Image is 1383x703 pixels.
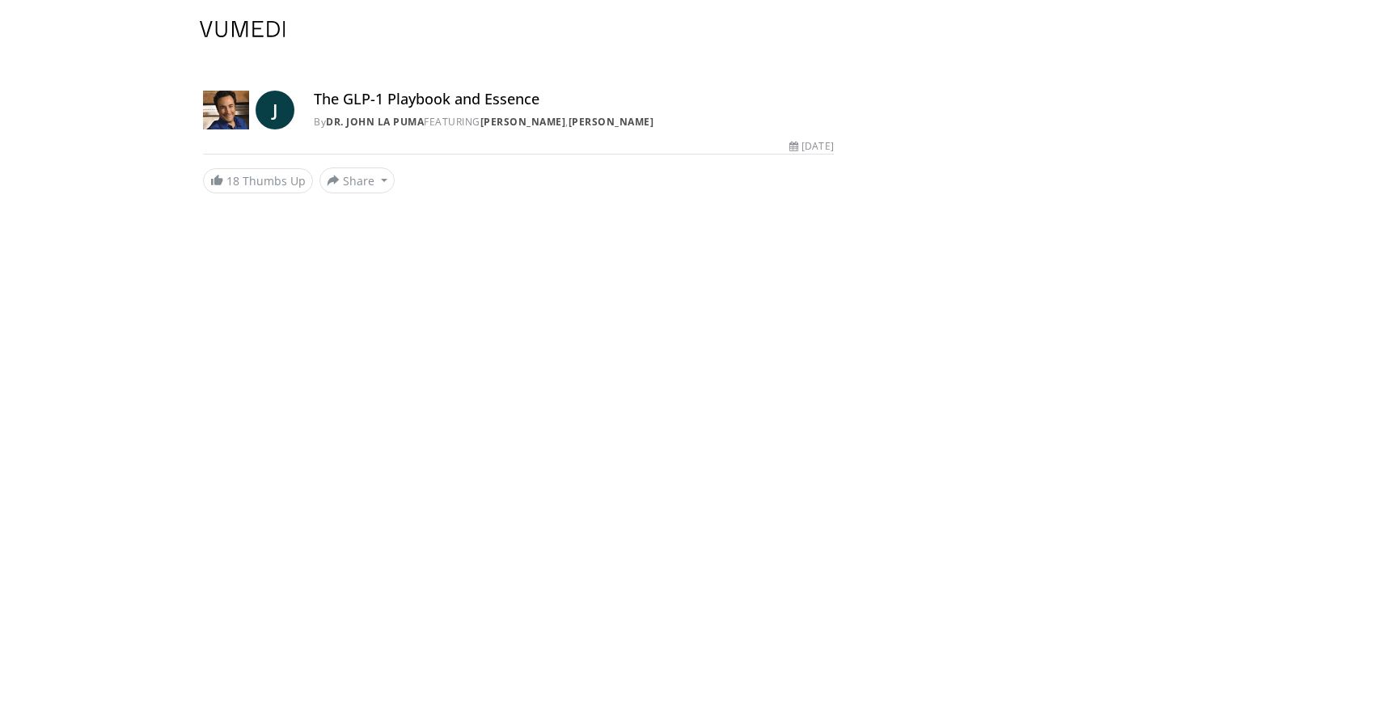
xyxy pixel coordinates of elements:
h4: The GLP-1 Playbook and Essence [314,91,833,108]
button: Share [319,167,395,193]
a: J [256,91,294,129]
a: [PERSON_NAME] [480,115,566,129]
div: By FEATURING , [314,115,833,129]
img: Dr. John La Puma [203,91,249,129]
a: 18 Thumbs Up [203,168,313,193]
a: [PERSON_NAME] [569,115,654,129]
img: VuMedi Logo [200,21,285,37]
a: Dr. John La Puma [326,115,424,129]
span: 18 [226,173,239,188]
div: [DATE] [789,139,833,154]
